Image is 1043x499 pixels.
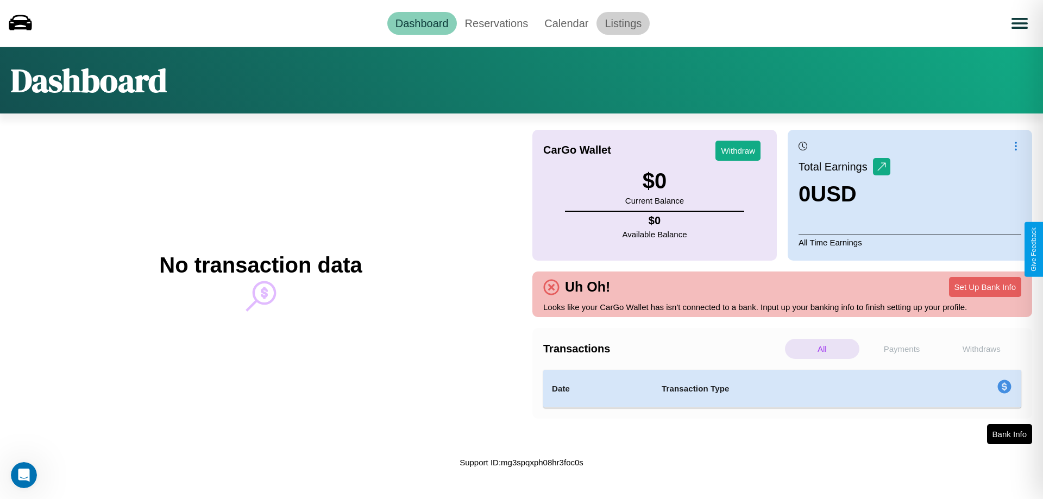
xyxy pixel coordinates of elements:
h3: 0 USD [799,182,890,206]
p: Looks like your CarGo Wallet has isn't connected to a bank. Input up your banking info to finish ... [543,300,1021,314]
h4: Transactions [543,343,782,355]
h4: $ 0 [623,214,687,227]
p: All [785,339,859,359]
h2: No transaction data [159,253,362,277]
button: Withdraw [715,141,761,161]
a: Calendar [536,12,596,35]
button: Open menu [1004,8,1035,39]
p: Current Balance [625,193,684,208]
a: Listings [596,12,650,35]
h3: $ 0 [625,169,684,193]
p: Withdraws [944,339,1019,359]
a: Dashboard [387,12,457,35]
p: Support ID: mg3spqxph08hr3foc0s [460,455,583,470]
table: simple table [543,370,1021,408]
button: Bank Info [987,424,1032,444]
button: Set Up Bank Info [949,277,1021,297]
h4: Uh Oh! [560,279,615,295]
div: Give Feedback [1030,228,1038,271]
p: All Time Earnings [799,235,1021,250]
h4: CarGo Wallet [543,144,611,156]
p: Payments [865,339,939,359]
h1: Dashboard [11,58,167,103]
p: Total Earnings [799,157,873,176]
h4: Transaction Type [662,382,908,395]
a: Reservations [457,12,537,35]
h4: Date [552,382,644,395]
iframe: Intercom live chat [11,462,37,488]
p: Available Balance [623,227,687,242]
